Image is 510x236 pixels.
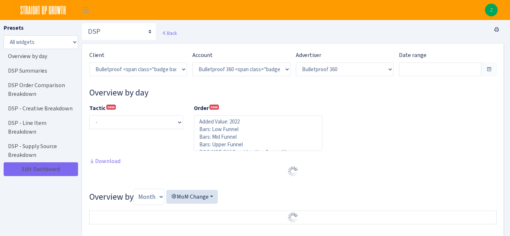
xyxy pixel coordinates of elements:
h3: Overview by [89,189,497,205]
button: Toggle navigation [77,4,95,16]
button: MoM Change [166,190,218,204]
option: BOO MCT Oil | Consideration Competitor [199,148,318,156]
a: DSP Summaries [4,64,76,78]
sup: new [209,105,219,110]
img: Preloader [287,212,299,223]
b: Tactic [89,104,106,112]
a: Download [89,157,121,165]
label: Client [89,51,105,60]
select: ) [192,62,290,76]
a: DSP - Creative Breakdown [4,101,76,116]
h3: Widget #10 [89,88,497,98]
label: Presets [4,24,24,32]
option: Bars: Upper Funnel [199,141,318,148]
a: Back [162,30,177,36]
option: Bars: Low Funnel [199,126,318,133]
option: Added Value: 2022 [199,118,318,126]
option: Bars: Mid Funnel [199,133,318,141]
b: Order [194,104,209,112]
label: Account [192,51,213,60]
a: DSP - Supply Source Breakdown [4,139,76,162]
select: ) [296,62,393,76]
img: Preloader [287,166,299,177]
a: DSP - Line Item Breakdown [4,116,76,139]
a: Edit Dashboard [4,162,78,176]
label: Date range [399,51,427,60]
label: Advertiser [296,51,321,60]
img: Zach Belous [485,4,498,16]
a: Z [485,4,498,16]
a: DSP Order Comparison Breakdown [4,78,76,101]
sup: new [106,105,116,110]
a: Overview by day [4,49,76,64]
